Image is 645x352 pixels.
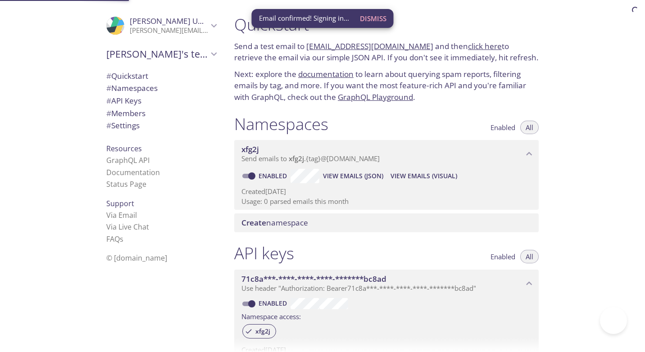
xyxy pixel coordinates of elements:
[106,210,137,220] a: Via Email
[106,120,111,131] span: #
[106,155,150,165] a: GraphQL API
[99,70,223,82] div: Quickstart
[234,140,539,168] div: xfg2j namespace
[106,108,145,118] span: Members
[241,309,301,322] label: Namespace access:
[485,250,521,263] button: Enabled
[234,114,328,134] h1: Namespaces
[234,14,539,35] h1: Quickstart
[106,108,111,118] span: #
[387,169,461,183] button: View Emails (Visual)
[106,71,148,81] span: Quickstart
[234,213,539,232] div: Create namespace
[520,250,539,263] button: All
[520,121,539,134] button: All
[234,41,539,63] p: Send a test email to and then to retrieve the email via our simple JSON API. If you don't see it ...
[257,171,291,180] a: Enabled
[106,199,134,208] span: Support
[99,119,223,132] div: Team Settings
[106,144,142,153] span: Resources
[99,42,223,66] div: Kumar's team
[241,217,266,228] span: Create
[120,234,123,244] span: s
[241,154,380,163] span: Send emails to . {tag} @[DOMAIN_NAME]
[360,13,386,24] span: Dismiss
[468,41,502,51] a: click here
[485,121,521,134] button: Enabled
[257,299,291,307] a: Enabled
[106,48,208,60] span: [PERSON_NAME]'s team
[106,83,111,93] span: #
[106,71,111,81] span: #
[106,234,123,244] a: FAQ
[106,83,158,93] span: Namespaces
[99,82,223,95] div: Namespaces
[99,11,223,41] div: Kumar Unblock
[391,171,457,181] span: View Emails (Visual)
[106,253,167,263] span: © [DOMAIN_NAME]
[241,187,531,196] p: Created [DATE]
[106,167,160,177] a: Documentation
[106,120,140,131] span: Settings
[106,95,141,106] span: API Keys
[600,307,627,334] iframe: Help Scout Beacon - Open
[106,222,149,232] a: Via Live Chat
[234,243,294,263] h1: API keys
[130,16,221,26] span: [PERSON_NAME] Unblock
[298,69,354,79] a: documentation
[99,107,223,120] div: Members
[338,92,413,102] a: GraphQL Playground
[99,95,223,107] div: API Keys
[241,217,308,228] span: namespace
[356,10,390,27] button: Dismiss
[259,14,349,23] span: Email confirmed! Signing in...
[319,169,387,183] button: View Emails (JSON)
[289,154,304,163] span: xfg2j
[242,324,276,338] div: xfg2j
[250,327,276,335] span: xfg2j
[106,95,111,106] span: #
[241,144,259,154] span: xfg2j
[130,26,208,35] p: [PERSON_NAME][EMAIL_ADDRESS][PERSON_NAME][DOMAIN_NAME]
[106,179,146,189] a: Status Page
[241,197,531,206] p: Usage: 0 parsed emails this month
[234,68,539,103] p: Next: explore the to learn about querying spam reports, filtering emails by tag, and more. If you...
[306,41,433,51] a: [EMAIL_ADDRESS][DOMAIN_NAME]
[323,171,383,181] span: View Emails (JSON)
